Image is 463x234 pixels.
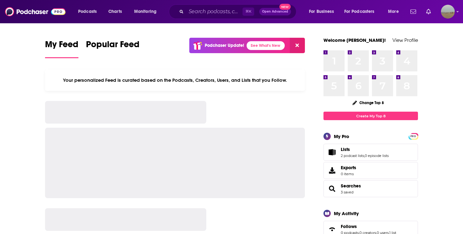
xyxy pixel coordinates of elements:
[5,6,66,18] img: Podchaser - Follow, Share and Rate Podcasts
[341,224,357,229] span: Follows
[326,184,338,193] a: Searches
[323,144,418,161] span: Lists
[323,180,418,197] span: Searches
[341,165,356,170] span: Exports
[86,39,140,53] span: Popular Feed
[326,166,338,175] span: Exports
[86,39,140,58] a: Popular Feed
[341,153,364,158] a: 2 podcast lists
[259,8,291,15] button: Open AdvancedNew
[341,183,361,189] a: Searches
[341,172,356,176] span: 0 items
[349,99,388,107] button: Change Top 8
[344,7,374,16] span: For Podcasters
[305,7,342,17] button: open menu
[74,7,105,17] button: open menu
[175,4,302,19] div: Search podcasts, credits, & more...
[334,210,359,216] div: My Activity
[45,70,305,91] div: Your personalized Feed is curated based on the Podcasts, Creators, Users, and Lists that you Follow.
[441,5,455,19] button: Show profile menu
[323,162,418,179] a: Exports
[108,7,122,16] span: Charts
[186,7,243,17] input: Search podcasts, credits, & more...
[364,153,365,158] span: ,
[326,148,338,157] a: Lists
[78,7,97,16] span: Podcasts
[409,134,417,138] a: PRO
[441,5,455,19] img: User Profile
[441,5,455,19] span: Logged in as shenderson
[392,37,418,43] a: View Profile
[341,224,396,229] a: Follows
[279,4,291,10] span: New
[309,7,334,16] span: For Business
[341,147,389,152] a: Lists
[341,147,350,152] span: Lists
[323,37,386,43] a: Welcome [PERSON_NAME]!
[334,133,349,139] div: My Pro
[388,7,399,16] span: More
[262,10,288,13] span: Open Advanced
[326,225,338,234] a: Follows
[323,112,418,120] a: Create My Top 8
[341,190,353,194] a: 3 saved
[340,7,384,17] button: open menu
[45,39,78,58] a: My Feed
[384,7,407,17] button: open menu
[45,39,78,53] span: My Feed
[247,41,285,50] a: See What's New
[130,7,165,17] button: open menu
[104,7,126,17] a: Charts
[408,6,419,17] a: Show notifications dropdown
[424,6,433,17] a: Show notifications dropdown
[134,7,157,16] span: Monitoring
[243,8,254,16] span: ⌘ K
[365,153,389,158] a: 0 episode lists
[205,43,244,48] p: Podchaser Update!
